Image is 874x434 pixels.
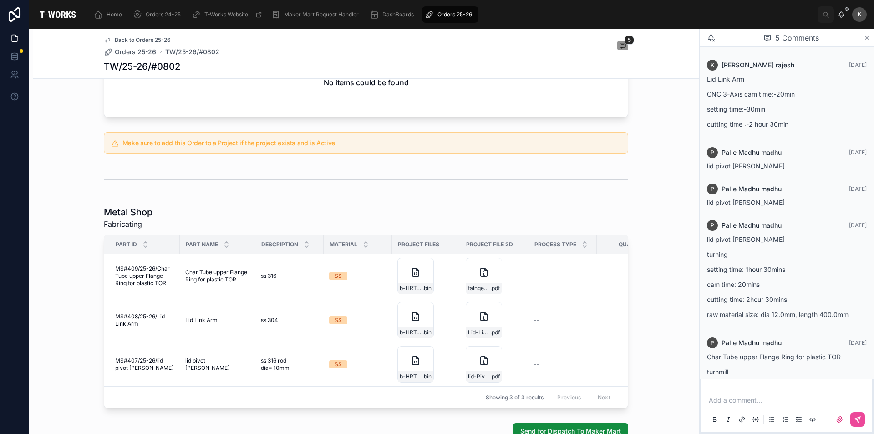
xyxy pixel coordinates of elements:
[115,47,156,56] span: Orders 25-26
[722,338,782,347] span: Palle Madhu madhu
[486,394,544,401] span: Showing 3 of 3 results
[711,185,714,193] span: P
[490,329,500,336] span: .pdf
[468,329,490,336] span: Lid-Link-Arm
[437,11,472,18] span: Orders 25-26
[466,241,513,248] span: Project File 2D
[185,269,250,283] span: Char Tube upper Flange Ring for plastic TOR
[400,285,422,292] span: b-HRT_V2.x_Char-tube-upper-flange-ring-for-Plastic-TOR
[849,185,867,192] span: [DATE]
[116,241,137,248] span: Part ID
[707,367,867,377] p: turnmill
[849,61,867,68] span: [DATE]
[382,11,414,18] span: DashBoards
[146,11,181,18] span: Orders 24-25
[722,148,782,157] span: Palle Madhu madhu
[711,222,714,229] span: P
[104,47,156,56] a: Orders 25-26
[115,313,174,327] span: MS#408/25-26/Lid Link Arm
[707,352,867,362] p: Char Tube upper Flange Ring for plastic TOR
[185,357,250,372] span: lid pivot [PERSON_NAME]
[707,280,867,289] p: cam time: 20mins
[707,89,867,99] p: CNC 3-Axis cam time:-20min
[490,285,500,292] span: .pdf
[86,5,818,25] div: scrollable content
[115,36,171,44] span: Back to Orders 25-26
[261,317,278,324] span: ss 304
[490,373,500,380] span: .pdf
[858,11,861,18] span: K
[707,74,867,84] p: Lid Link Arm
[122,140,620,146] h5: Make sure to add this Order to a Project if the project exists and is Active
[707,119,867,129] p: cutting time :-2 hour 30min
[130,6,187,23] a: Orders 24-25
[775,32,819,43] span: 5 Comments
[722,184,782,194] span: Palle Madhu madhu
[36,7,79,22] img: App logo
[422,6,478,23] a: Orders 25-26
[261,272,276,280] span: ss 316
[707,104,867,114] p: setting time:-30min
[711,61,714,69] span: K
[115,357,174,372] span: MS#407/25-26/lid pivot [PERSON_NAME]
[269,6,365,23] a: Maker Mart Request Handler
[534,241,576,248] span: Process Type
[707,310,867,319] p: raw material size: dia 12.0mm, length 400.0mm
[367,6,420,23] a: DashBoards
[602,361,660,368] span: 3
[468,285,490,292] span: falnge-ring-for-plastic-Tor
[722,61,794,70] span: [PERSON_NAME] rajesh
[186,241,218,248] span: Part Name
[534,361,539,368] span: --
[711,149,714,156] span: P
[104,219,152,230] span: Fabricating
[534,317,539,324] span: --
[534,272,539,280] span: --
[185,317,218,324] span: Lid Link Arm
[707,250,867,259] p: turning
[711,339,714,347] span: P
[189,6,267,23] a: T-Works Website
[422,329,432,336] span: .bin
[602,317,660,324] span: 2
[115,265,174,287] span: MS#409/25-26/Char Tube upper Flange Ring for plastic TOR
[619,241,648,248] span: Quantity
[849,339,867,346] span: [DATE]
[707,199,785,206] span: lid pivot [PERSON_NAME]
[261,241,298,248] span: Description
[398,241,439,248] span: Project Files
[284,11,359,18] span: Maker Mart Request Handler
[468,373,490,380] span: lid-Pivot-Rod
[330,241,357,248] span: Material
[422,373,432,380] span: .bin
[107,11,122,18] span: Home
[204,11,248,18] span: T-Works Website
[104,206,152,219] h1: Metal Shop
[335,316,342,324] div: SS
[849,149,867,156] span: [DATE]
[849,222,867,229] span: [DATE]
[617,41,628,52] button: 5
[707,162,785,170] span: lid pivot [PERSON_NAME]
[324,77,409,88] h2: No items could be found
[104,36,171,44] a: Back to Orders 25-26
[707,235,867,244] p: lid pivot [PERSON_NAME]
[625,36,634,45] span: 5
[707,265,867,274] p: setting time: 1hour 30mins
[400,373,422,380] span: b-HRT_V2.x_Lid-pivot-rod
[335,360,342,368] div: SS
[165,47,219,56] a: TW/25-26/#0802
[335,272,342,280] div: SS
[104,60,180,73] h1: TW/25-26/#0802
[722,221,782,230] span: Palle Madhu madhu
[261,357,316,372] span: ss 316 rod dia= 10mm
[707,295,867,304] p: cutting time: 2hour 30mins
[602,272,660,280] span: 1
[91,6,128,23] a: Home
[422,285,432,292] span: .bin
[400,329,422,336] span: b-HRT_V2.x_Lid-link-arm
